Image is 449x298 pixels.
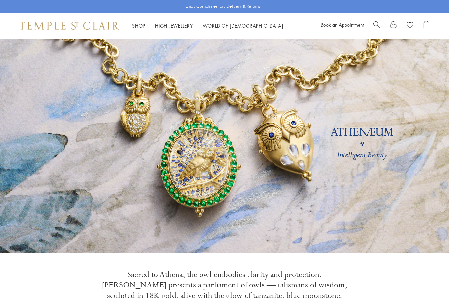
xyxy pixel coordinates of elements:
a: Open Shopping Bag [423,21,429,31]
a: Search [373,21,380,31]
a: ShopShop [132,22,145,29]
iframe: Gorgias live chat messenger [416,267,442,291]
nav: Main navigation [132,22,283,30]
a: Book an Appointment [321,21,364,28]
a: High JewelleryHigh Jewellery [155,22,193,29]
a: World of [DEMOGRAPHIC_DATA]World of [DEMOGRAPHIC_DATA] [203,22,283,29]
img: Temple St. Clair [20,22,119,30]
a: View Wishlist [407,21,413,31]
p: Enjoy Complimentary Delivery & Returns [186,3,260,10]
